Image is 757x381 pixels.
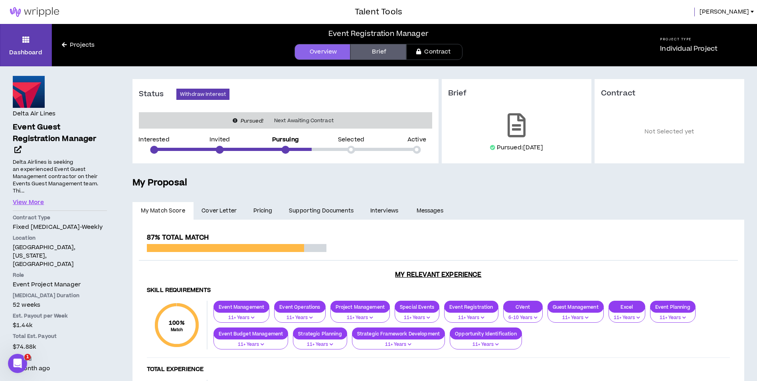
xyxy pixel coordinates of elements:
span: Fixed [MEDICAL_DATA] - weekly [13,223,103,231]
p: 11+ Years [279,314,320,321]
p: Contract Type [13,214,107,221]
button: 11+ Years [547,308,604,323]
span: 100 % [169,319,185,327]
button: 11+ Years [352,334,445,349]
p: Event Planning [650,304,695,310]
p: 11+ Years [336,314,385,321]
p: Opportunity Identification [450,331,522,337]
span: Next Awaiting Contract [269,117,338,125]
p: Special Events [395,304,439,310]
h3: Contract [601,89,738,98]
p: Invited [210,137,230,143]
i: Pursued! [241,117,263,125]
button: 11+ Years [274,308,325,323]
p: 11+ Years [553,314,599,321]
button: 11+ Years [444,308,498,323]
p: 11+ Years [357,341,440,348]
button: 11+ Years [395,308,439,323]
p: Event Operations [275,304,325,310]
a: My Match Score [132,202,194,220]
h5: My Proposal [132,176,744,190]
h3: My Relevant Experience [139,271,738,279]
p: 11+ Years [219,314,264,321]
iframe: Intercom live chat [8,354,27,373]
button: 11+ Years [609,308,645,323]
p: Not Selected yet [601,110,738,154]
p: Delta Airlines is seeking an experienced Event Guest Management contractor on their Events Guest ... [13,158,107,195]
p: Role [13,272,107,279]
h5: Project Type [660,37,717,42]
a: Messages [408,202,453,220]
span: 1 [24,354,31,360]
span: [PERSON_NAME] [700,8,749,16]
button: 11+ Years [650,308,696,323]
p: 11+ Years [298,341,342,348]
p: Event Management [214,304,269,310]
p: Project Management [331,304,390,310]
h3: Talent Tools [355,6,402,18]
p: Event Registration [445,304,498,310]
button: 11+ Years [213,308,269,323]
p: Active [407,137,426,143]
p: 11+ Years [400,314,434,321]
a: Overview [294,44,350,60]
p: Strategic Framework Development [352,331,445,337]
p: 52 weeks [13,301,107,309]
p: Total Est. Payout [13,333,107,340]
span: Event Project Manager [13,280,81,289]
a: Projects [52,41,105,50]
p: Est. Payout per Week [13,312,107,319]
button: 11+ Years [213,334,288,349]
h3: Brief [448,89,585,98]
h4: Total Experience [147,366,730,373]
button: 11+ Years [450,334,522,349]
p: Pursuing [272,137,299,143]
p: 11+ Years [614,314,640,321]
span: $74.88k [13,341,36,352]
span: Cover Letter [202,206,237,215]
p: Location [13,234,107,242]
p: Pursued: [DATE] [497,144,543,152]
a: Contract [406,44,462,60]
p: Posted [13,355,107,363]
a: Brief [350,44,406,60]
p: Interested [138,137,169,143]
p: 11+ Years [449,314,493,321]
p: Individual Project [660,44,717,54]
button: 6-10 Years [503,308,543,323]
p: 11+ Years [219,341,283,348]
a: Interviews [362,202,408,220]
button: View More [13,198,44,207]
div: Event Registration Manager [328,28,429,39]
p: Strategic Planning [293,331,347,337]
p: 6-10 Years [508,314,538,321]
p: [MEDICAL_DATA] Duration [13,292,107,299]
span: 87% Total Match [147,233,209,242]
h3: Status [139,89,176,99]
a: Event Guest Registration Manager [13,122,107,156]
p: 11+ Years [455,341,517,348]
a: Pricing [245,202,281,220]
p: CVent [504,304,542,310]
p: Dashboard [9,48,42,57]
span: Event Guest Registration Manager [13,122,97,144]
h4: Delta Air Lines [13,109,55,118]
button: 11+ Years [330,308,390,323]
button: 11+ Years [293,334,347,349]
a: Supporting Documents [281,202,362,220]
p: Excel [609,304,645,310]
p: a month ago [13,364,107,373]
p: 11+ Years [655,314,690,321]
h4: Skill Requirements [147,287,730,294]
p: Guest Management [548,304,603,310]
p: Event Budget Management [214,331,288,337]
p: Selected [338,137,364,143]
p: $1.44k [13,321,107,329]
small: Match [169,327,185,333]
button: Withdraw Interest [176,89,229,100]
p: [GEOGRAPHIC_DATA], [US_STATE], [GEOGRAPHIC_DATA] [13,243,107,268]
